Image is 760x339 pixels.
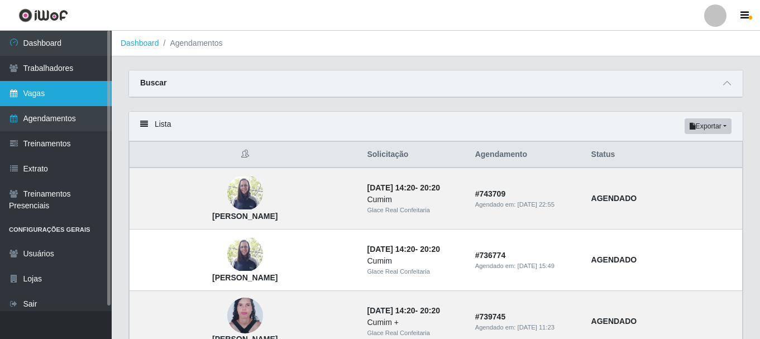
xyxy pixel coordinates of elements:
time: 20:20 [420,245,440,254]
div: Glace Real Confeitaria [367,267,461,276]
strong: Buscar [140,78,166,87]
strong: [PERSON_NAME] [212,212,278,221]
time: 20:20 [420,306,440,315]
time: 20:20 [420,183,440,192]
a: Dashboard [121,39,159,47]
div: Lista [129,112,743,141]
nav: breadcrumb [112,31,760,56]
div: Cumim [367,255,461,267]
div: Glace Real Confeitaria [367,206,461,215]
strong: # 743709 [475,189,506,198]
strong: AGENDADO [591,255,637,264]
div: Agendado em: [475,200,578,209]
strong: # 739745 [475,312,506,321]
strong: AGENDADO [591,317,637,326]
div: Cumim [367,194,461,206]
time: [DATE] 14:20 [367,245,415,254]
strong: # 736774 [475,251,506,260]
th: Solicitação [360,142,468,168]
img: Elisângela Dias da Silva [227,238,263,271]
th: Status [585,142,743,168]
strong: - [367,183,439,192]
time: [DATE] 14:20 [367,183,415,192]
div: Agendado em: [475,323,578,332]
time: [DATE] 11:23 [518,324,555,331]
img: CoreUI Logo [18,8,68,22]
time: [DATE] 14:20 [367,306,415,315]
strong: AGENDADO [591,194,637,203]
time: [DATE] 15:49 [518,262,555,269]
img: Elisângela Dias da Silva [227,176,263,209]
time: [DATE] 22:55 [518,201,555,208]
li: Agendamentos [159,37,223,49]
div: Cumim + [367,317,461,328]
th: Agendamento [469,142,585,168]
div: Agendado em: [475,261,578,271]
strong: - [367,306,439,315]
div: Glace Real Confeitaria [367,328,461,338]
strong: [PERSON_NAME] [212,273,278,282]
strong: - [367,245,439,254]
button: Exportar [685,118,732,134]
